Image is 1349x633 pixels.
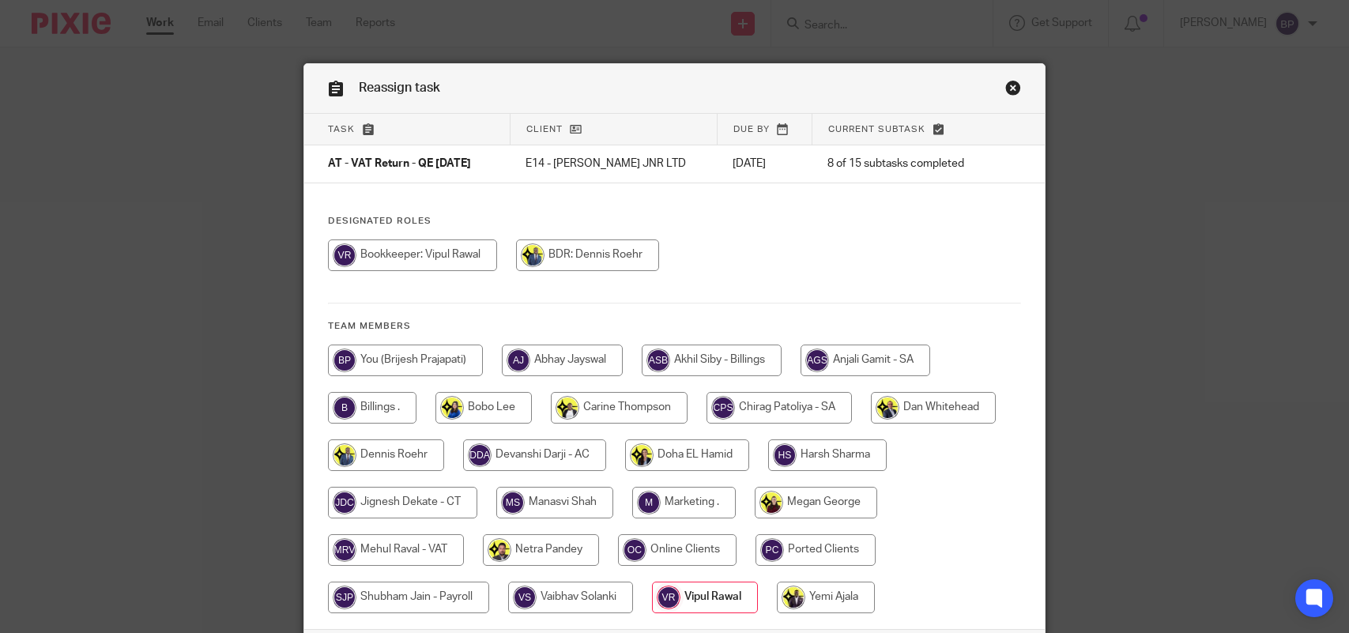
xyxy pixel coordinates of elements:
[812,145,993,183] td: 8 of 15 subtasks completed
[359,81,440,94] span: Reassign task
[1005,80,1021,101] a: Close this dialog window
[328,159,471,170] span: AT - VAT Return - QE [DATE]
[828,125,925,134] span: Current subtask
[526,125,563,134] span: Client
[733,156,796,171] p: [DATE]
[328,125,355,134] span: Task
[328,320,1021,333] h4: Team members
[733,125,770,134] span: Due by
[526,156,701,171] p: E14 - [PERSON_NAME] JNR LTD
[328,215,1021,228] h4: Designated Roles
